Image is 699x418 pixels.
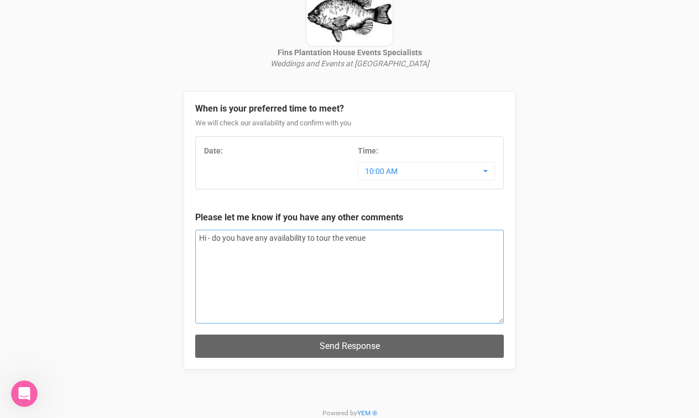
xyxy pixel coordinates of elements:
legend: When is your preferred time to meet? [195,103,504,115]
button: Send Response [195,335,504,357]
span: 10:00 AM [365,166,481,177]
div: We will check our availability and confirm with you [195,118,504,137]
iframe: Intercom live chat [11,380,38,407]
i: Weddings and Events at [GEOGRAPHIC_DATA] [270,59,429,68]
button: 10:00 AM [358,162,495,181]
strong: Time: [358,146,378,155]
strong: Fins Plantation House Events Specialists [278,48,422,57]
a: YEM ® [357,409,377,417]
strong: Date: [204,146,223,155]
legend: Please let me know if you have any other comments [195,211,504,224]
